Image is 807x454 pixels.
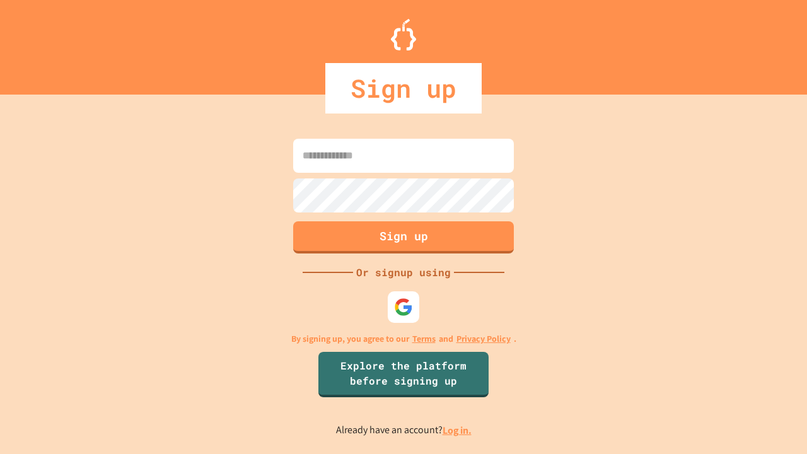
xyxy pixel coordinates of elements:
[391,19,416,50] img: Logo.svg
[456,332,511,346] a: Privacy Policy
[412,332,436,346] a: Terms
[291,332,516,346] p: By signing up, you agree to our and .
[394,298,413,317] img: google-icon.svg
[318,352,489,397] a: Explore the platform before signing up
[443,424,472,437] a: Log in.
[353,265,454,280] div: Or signup using
[293,221,514,253] button: Sign up
[325,63,482,113] div: Sign up
[336,422,472,438] p: Already have an account?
